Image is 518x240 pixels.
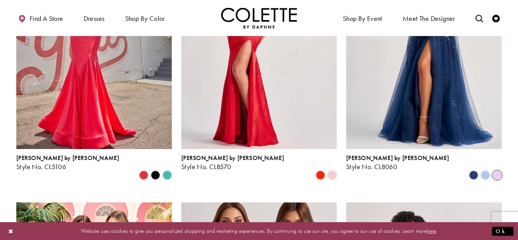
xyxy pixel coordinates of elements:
a: here [427,227,436,235]
span: Dresses [84,15,105,22]
span: Dresses [82,8,107,28]
img: Colette by Daphne [221,8,297,28]
span: Meet the designer [403,15,455,22]
a: Meet the designer [401,8,457,28]
span: [PERSON_NAME] by [PERSON_NAME] [16,154,119,162]
button: Submit Dialog [492,226,513,236]
i: Black [151,171,160,180]
span: Shop by color [125,15,165,22]
span: [PERSON_NAME] by [PERSON_NAME] [181,154,284,162]
a: Visit Home Page [221,8,297,28]
span: [PERSON_NAME] by [PERSON_NAME] [346,154,449,162]
span: Shop By Event [341,8,384,28]
p: Website uses cookies to give you personalized shopping and marketing experiences. By continuing t... [55,226,463,236]
div: Colette by Daphne Style No. CL5106 [16,155,119,171]
a: Find a store [16,8,65,28]
span: Shop by color [123,8,167,28]
i: Lilac [493,171,502,180]
span: Style No. CL8570 [181,162,231,171]
div: Colette by Daphne Style No. CL8060 [346,155,449,171]
i: Ice Pink [328,171,337,180]
button: Close Dialog [5,224,17,238]
a: Check Wishlist [490,8,502,28]
i: Bluebell [481,171,490,180]
span: Shop By Event [343,15,382,22]
div: Colette by Daphne Style No. CL8570 [181,155,284,171]
i: Turquoise [163,171,172,180]
span: Find a store [30,15,63,22]
i: Scarlet [316,171,325,180]
span: Style No. CL5106 [16,162,66,171]
span: Style No. CL8060 [346,162,397,171]
i: Navy Blue [469,171,478,180]
a: Toggle search [474,8,485,28]
i: Strawberry [139,171,148,180]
